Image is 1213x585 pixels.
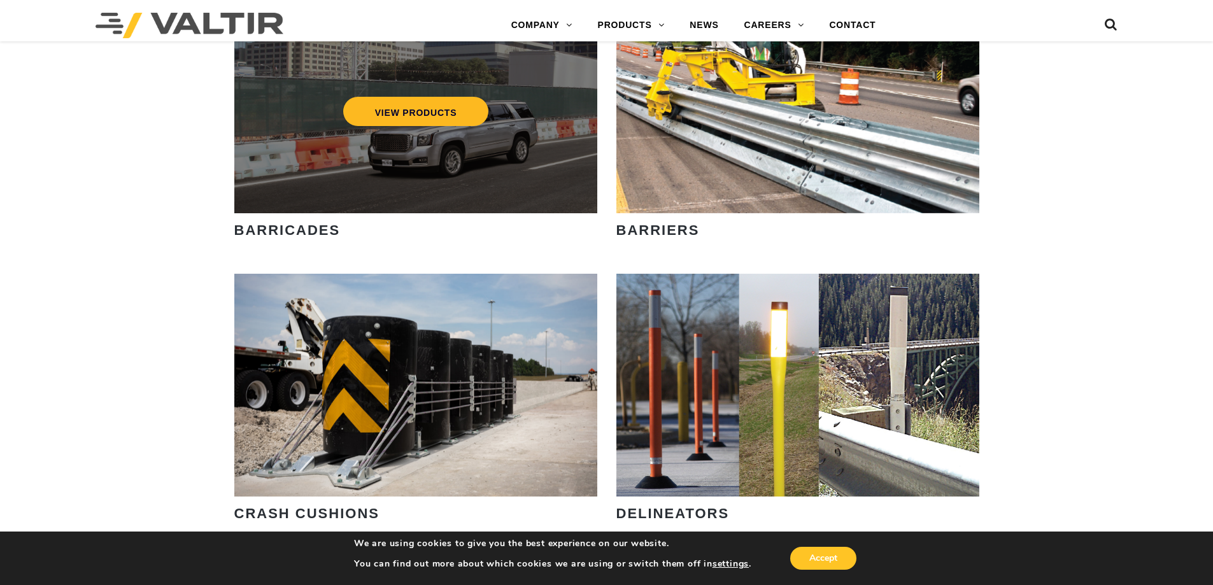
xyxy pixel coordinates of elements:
[234,222,341,238] strong: BARRICADES
[234,505,380,521] strong: CRASH CUSHIONS
[816,13,888,38] a: CONTACT
[499,13,585,38] a: COMPANY
[585,13,677,38] a: PRODUCTS
[713,558,749,570] button: settings
[343,97,488,126] a: VIEW PRODUCTS
[677,13,731,38] a: NEWS
[616,505,730,521] strong: DELINEATORS
[96,13,283,38] img: Valtir
[790,547,856,570] button: Accept
[616,222,700,238] strong: BARRIERS
[354,558,751,570] p: You can find out more about which cookies we are using or switch them off in .
[732,13,817,38] a: CAREERS
[354,538,751,549] p: We are using cookies to give you the best experience on our website.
